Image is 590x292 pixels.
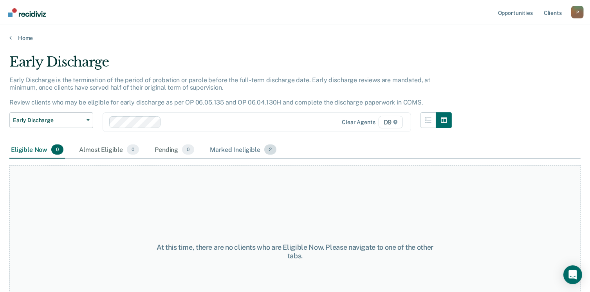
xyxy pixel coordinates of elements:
div: Early Discharge [9,54,452,76]
div: Marked Ineligible2 [208,141,278,159]
span: 0 [51,144,63,155]
div: Open Intercom Messenger [563,265,582,284]
img: Recidiviz [8,8,46,17]
div: Eligible Now0 [9,141,65,159]
button: Profile dropdown button [571,6,584,18]
span: 0 [182,144,194,155]
span: 2 [264,144,276,155]
p: Early Discharge is the termination of the period of probation or parole before the full-term disc... [9,76,430,106]
div: Clear agents [342,119,375,126]
span: Early Discharge [13,117,83,124]
div: Pending0 [153,141,196,159]
span: D9 [379,116,403,128]
div: P [571,6,584,18]
div: At this time, there are no clients who are Eligible Now. Please navigate to one of the other tabs. [152,243,438,260]
button: Early Discharge [9,112,93,128]
div: Almost Eligible0 [78,141,141,159]
span: 0 [127,144,139,155]
a: Home [9,34,581,41]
